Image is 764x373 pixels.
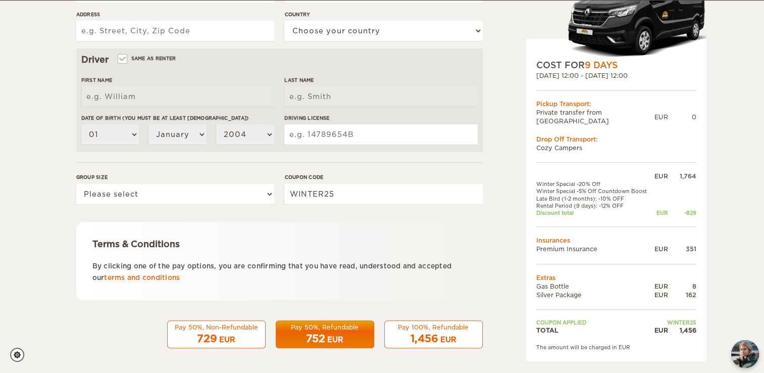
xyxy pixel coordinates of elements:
div: EUR [654,113,668,121]
td: Rental Period (9 days): -12% OFF [536,202,652,209]
td: WINTER25 [652,319,696,326]
td: TOTAL [536,326,652,335]
input: e.g. 14789654B [284,124,477,145]
button: Pay 50%, Refundable 752 EUR [276,320,374,349]
span: 9 Days [585,60,618,70]
div: Pay 50%, Refundable [282,323,368,332]
div: [DATE] 12:00 - [DATE] 12:00 [536,71,696,80]
input: e.g. Street, City, Zip Code [76,21,274,41]
div: EUR [440,335,456,345]
div: 8 [668,282,696,291]
td: Coupon applied [536,319,652,326]
div: The amount will be charged in EUR [536,344,696,351]
td: Gas Bottle [536,282,652,291]
a: Cookie settings [10,348,31,362]
div: 0 [668,113,696,121]
td: Cozy Campers [536,144,696,152]
td: Extras [536,273,696,282]
td: Silver Package [536,291,652,299]
input: e.g. Smith [284,86,477,107]
div: EUR [652,245,668,254]
a: terms and conditions [104,274,180,282]
div: Pay 100%, Refundable [391,323,476,332]
td: Premium Insurance [536,245,652,254]
label: Country [284,11,482,18]
input: e.g. William [81,86,274,107]
div: EUR [327,335,343,345]
img: Freyja at Cozy Campers [731,340,759,368]
div: Pay 50%, Non-Refundable [174,323,259,332]
div: 351 [668,245,696,254]
span: 1,456 [411,333,438,345]
div: EUR [652,291,668,299]
div: 1,456 [668,326,696,335]
div: Terms & Conditions [92,238,467,250]
label: Date of birth (You must be at least [DEMOGRAPHIC_DATA]) [81,114,274,122]
button: Pay 50%, Non-Refundable 729 EUR [167,320,266,349]
div: -829 [668,209,696,216]
div: EUR [652,209,668,216]
label: Same as renter [119,54,176,63]
div: Pickup Transport: [536,100,696,108]
div: EUR [652,282,668,291]
label: Group size [76,173,274,181]
div: COST FOR [536,59,696,71]
td: Winter Special -20% Off [536,180,652,188]
div: 162 [668,291,696,299]
div: EUR [652,326,668,335]
button: Pay 100%, Refundable 1,456 EUR [384,320,483,349]
span: 752 [306,333,325,345]
label: Address [76,11,274,18]
label: Last Name [284,76,477,84]
p: By clicking one of the pay options, you are confirming that you have read, understood and accepte... [92,260,467,284]
div: EUR [652,172,668,180]
label: Coupon code [284,173,482,181]
td: Late Bird (1-2 months): -10% OFF [536,195,652,202]
button: chat-button [731,340,759,368]
td: Insurances [536,236,696,245]
td: Winter Special -5% Off Countdown Boost [536,188,652,195]
input: Same as renter [119,57,125,63]
td: Private transfer from [GEOGRAPHIC_DATA] [536,108,654,125]
div: EUR [219,335,235,345]
div: Driver [81,54,478,66]
div: Drop Off Transport: [536,135,696,144]
label: Driving License [284,114,477,122]
div: 1,764 [668,172,696,180]
td: Discount total [536,209,652,216]
span: 729 [197,333,217,345]
label: First Name [81,76,274,84]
